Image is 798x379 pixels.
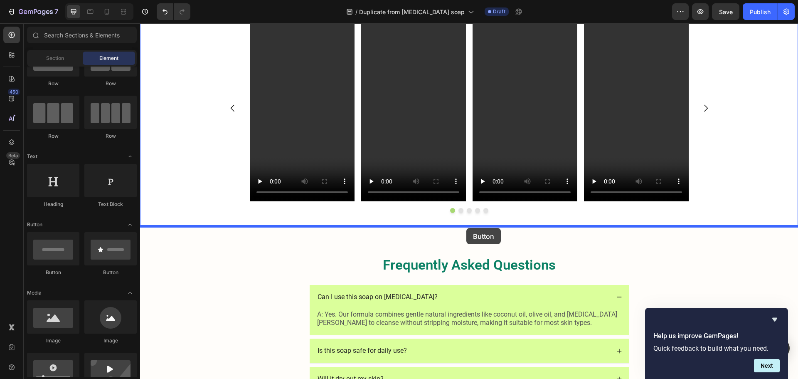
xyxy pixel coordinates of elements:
[27,221,42,228] span: Button
[653,344,780,352] p: Quick feedback to build what you need.
[719,8,733,15] span: Save
[27,153,37,160] span: Text
[355,7,357,16] span: /
[27,132,79,140] div: Row
[123,150,137,163] span: Toggle open
[123,286,137,300] span: Toggle open
[754,359,780,372] button: Next question
[27,289,42,297] span: Media
[123,218,137,231] span: Toggle open
[770,315,780,325] button: Hide survey
[84,337,137,344] div: Image
[84,269,137,276] div: Button
[3,3,62,20] button: 7
[653,315,780,372] div: Help us improve GemPages!
[140,23,798,379] iframe: Design area
[6,152,20,159] div: Beta
[743,3,778,20] button: Publish
[8,89,20,95] div: 450
[750,7,771,16] div: Publish
[712,3,739,20] button: Save
[84,132,137,140] div: Row
[54,7,58,17] p: 7
[27,27,137,43] input: Search Sections & Elements
[493,8,505,15] span: Draft
[27,80,79,87] div: Row
[359,7,465,16] span: Duplicate from [MEDICAL_DATA] soap
[653,331,780,341] h2: Help us improve GemPages!
[46,54,64,62] span: Section
[157,3,190,20] div: Undo/Redo
[27,269,79,276] div: Button
[27,337,79,344] div: Image
[99,54,118,62] span: Element
[84,80,137,87] div: Row
[27,201,79,208] div: Heading
[84,201,137,208] div: Text Block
